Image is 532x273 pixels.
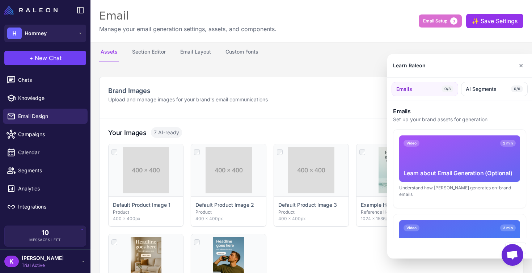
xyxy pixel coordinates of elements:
span: 0/6 [511,85,523,93]
div: Learn Raleon [393,62,426,70]
button: Emails0/3 [392,82,458,96]
div: Open chat [502,244,523,266]
span: Video [404,140,419,147]
button: Close [505,243,526,254]
button: AI Segments0/6 [461,82,528,96]
span: Video [404,224,419,231]
p: Set up your brand assets for generation [393,115,526,123]
span: 0/3 [442,85,453,93]
span: 2 min [500,140,516,147]
div: Learn about Email Generation (Optional) [404,169,516,177]
span: Emails [396,85,412,93]
button: Close [516,58,526,73]
span: AI Segments [466,85,497,93]
span: 3 min [500,224,516,231]
div: Understand how [PERSON_NAME] generates on-brand emails [399,185,520,198]
h3: Emails [393,107,526,115]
